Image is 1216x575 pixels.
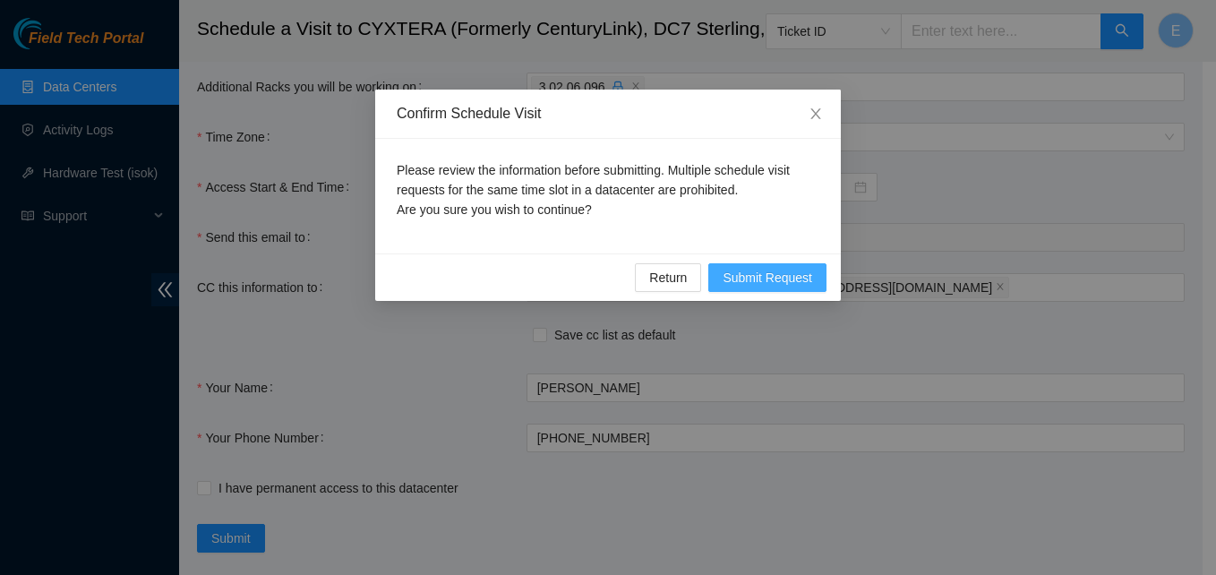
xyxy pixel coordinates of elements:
span: close [809,107,823,121]
button: Submit Request [708,263,826,292]
div: Confirm Schedule Visit [397,104,819,124]
button: Close [791,90,841,140]
span: Submit Request [723,268,812,287]
span: Return [649,268,687,287]
button: Return [635,263,701,292]
p: Please review the information before submitting. Multiple schedule visit requests for the same ti... [397,160,819,219]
